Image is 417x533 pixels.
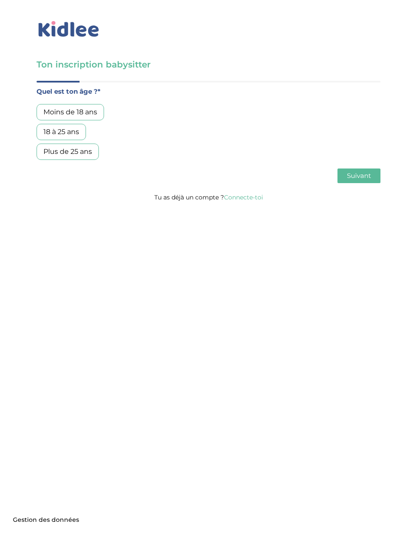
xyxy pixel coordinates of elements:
div: 18 à 25 ans [37,124,86,140]
span: Suivant [347,172,371,180]
h3: Ton inscription babysitter [37,58,380,70]
div: Plus de 25 ans [37,144,99,160]
button: Précédent [37,168,77,183]
img: logo_kidlee_bleu [37,19,101,39]
label: Quel est ton âge ?* [37,86,380,97]
button: Gestion des données [8,511,84,529]
button: Suivant [337,168,380,183]
div: Moins de 18 ans [37,104,104,120]
p: Tu as déjà un compte ? [37,192,380,203]
a: Connecte-toi [224,193,263,201]
span: Gestion des données [13,516,79,524]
